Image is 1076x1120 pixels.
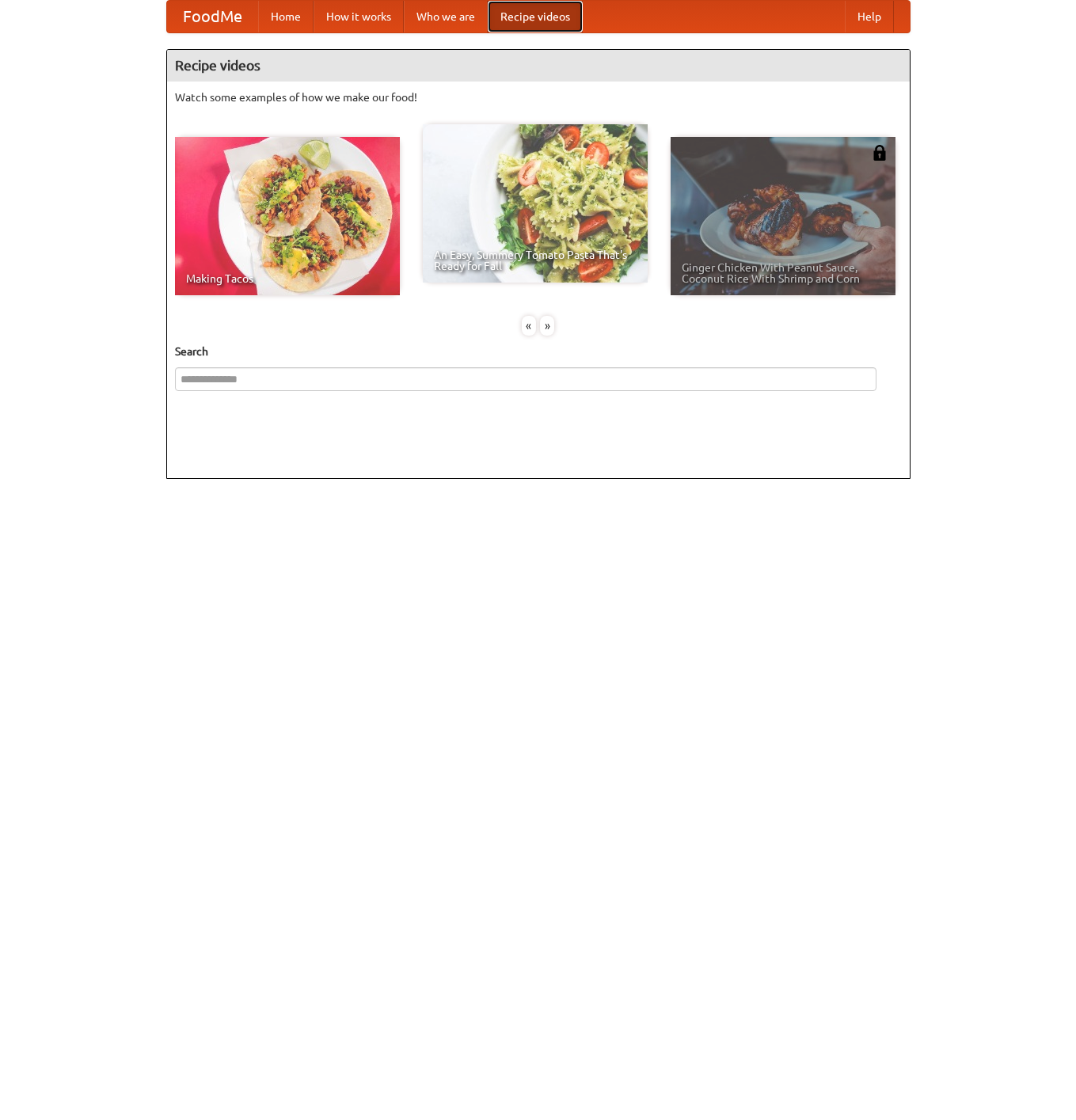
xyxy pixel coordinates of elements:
a: Home [258,1,314,32]
a: Making Tacos [175,137,400,295]
a: Who we are [404,1,488,32]
a: How it works [314,1,404,32]
h5: Search [175,344,902,359]
span: An Easy, Summery Tomato Pasta That's Ready for Fall [434,249,637,271]
a: An Easy, Summery Tomato Pasta That's Ready for Fall [423,124,648,283]
div: » [540,316,554,336]
div: « [522,316,536,336]
a: Recipe videos [488,1,583,32]
a: Help [845,1,894,32]
h4: Recipe videos [167,50,910,82]
p: Watch some examples of how we make our food! [175,89,902,105]
a: FoodMe [167,1,258,32]
span: Making Tacos [186,273,389,284]
img: 483408.png [872,145,888,161]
